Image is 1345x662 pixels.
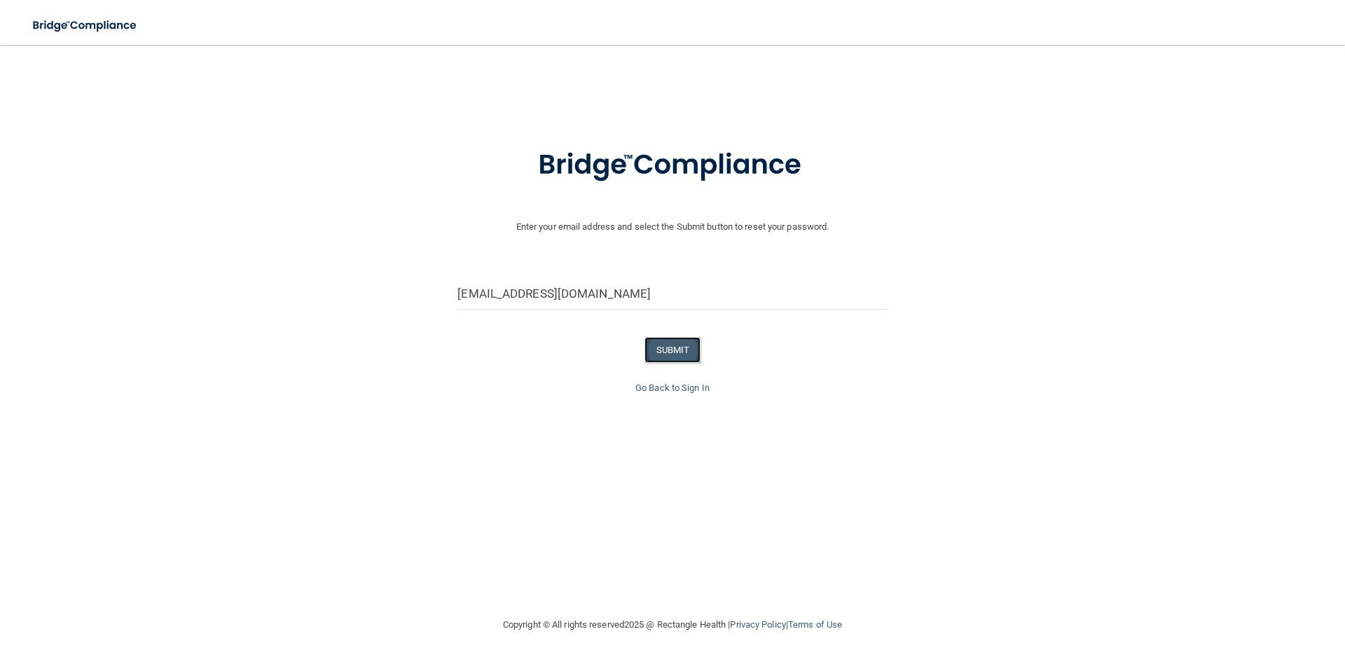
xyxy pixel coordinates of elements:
a: Privacy Policy [730,619,785,630]
iframe: Drift Widget Chat Controller [1103,563,1328,619]
input: Email [457,278,887,310]
div: Copyright © All rights reserved 2025 @ Rectangle Health | | [417,602,928,647]
a: Terms of Use [788,619,842,630]
a: Go Back to Sign In [635,382,710,393]
img: bridge_compliance_login_screen.278c3ca4.svg [21,11,150,40]
button: SUBMIT [644,337,701,363]
img: bridge_compliance_login_screen.278c3ca4.svg [509,129,836,202]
